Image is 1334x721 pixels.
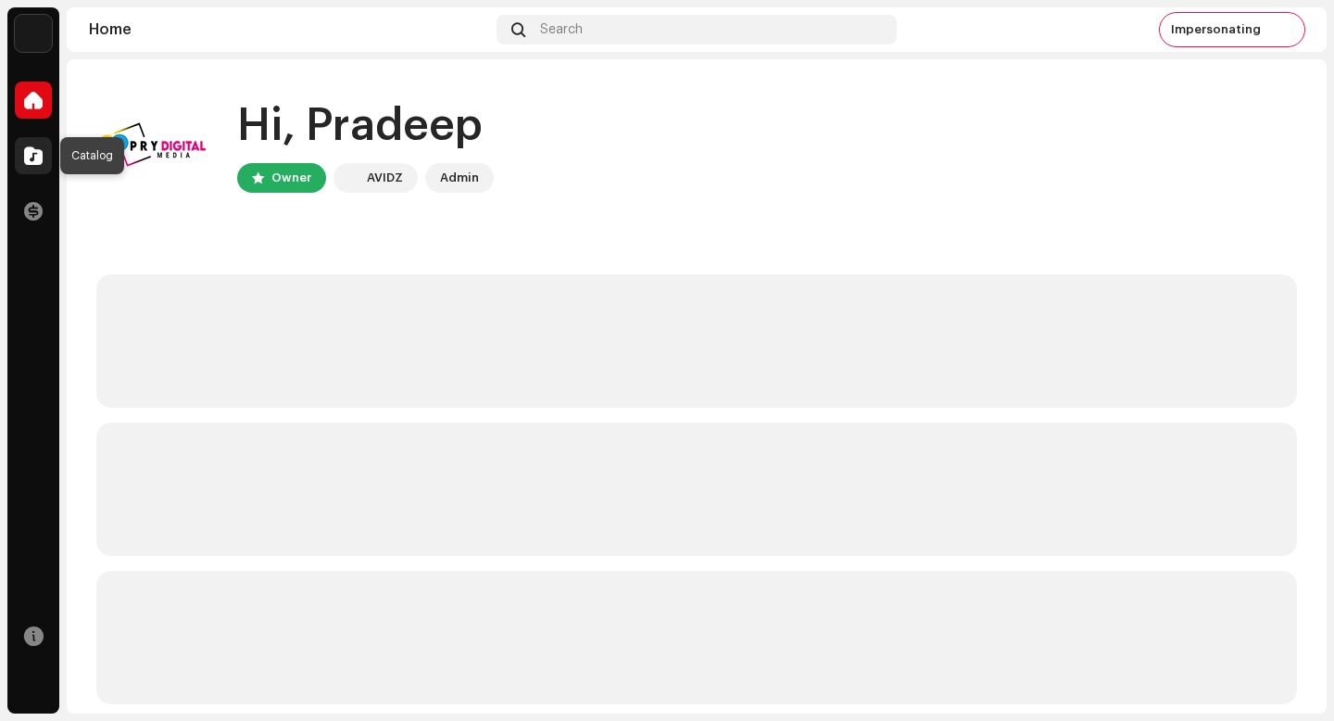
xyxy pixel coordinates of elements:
img: 10d72f0b-d06a-424f-aeaa-9c9f537e57b6 [15,15,52,52]
img: 5792f512-160f-4df3-8367-95c0682bfcc4 [1272,15,1302,44]
div: AVIDZ [367,167,403,189]
span: Impersonating [1171,22,1261,37]
span: Search [540,22,583,37]
div: Hi, Pradeep [237,96,494,156]
div: Home [89,22,489,37]
div: Admin [440,167,479,189]
img: 10d72f0b-d06a-424f-aeaa-9c9f537e57b6 [337,167,359,189]
img: 5792f512-160f-4df3-8367-95c0682bfcc4 [96,89,208,200]
div: Owner [271,167,311,189]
